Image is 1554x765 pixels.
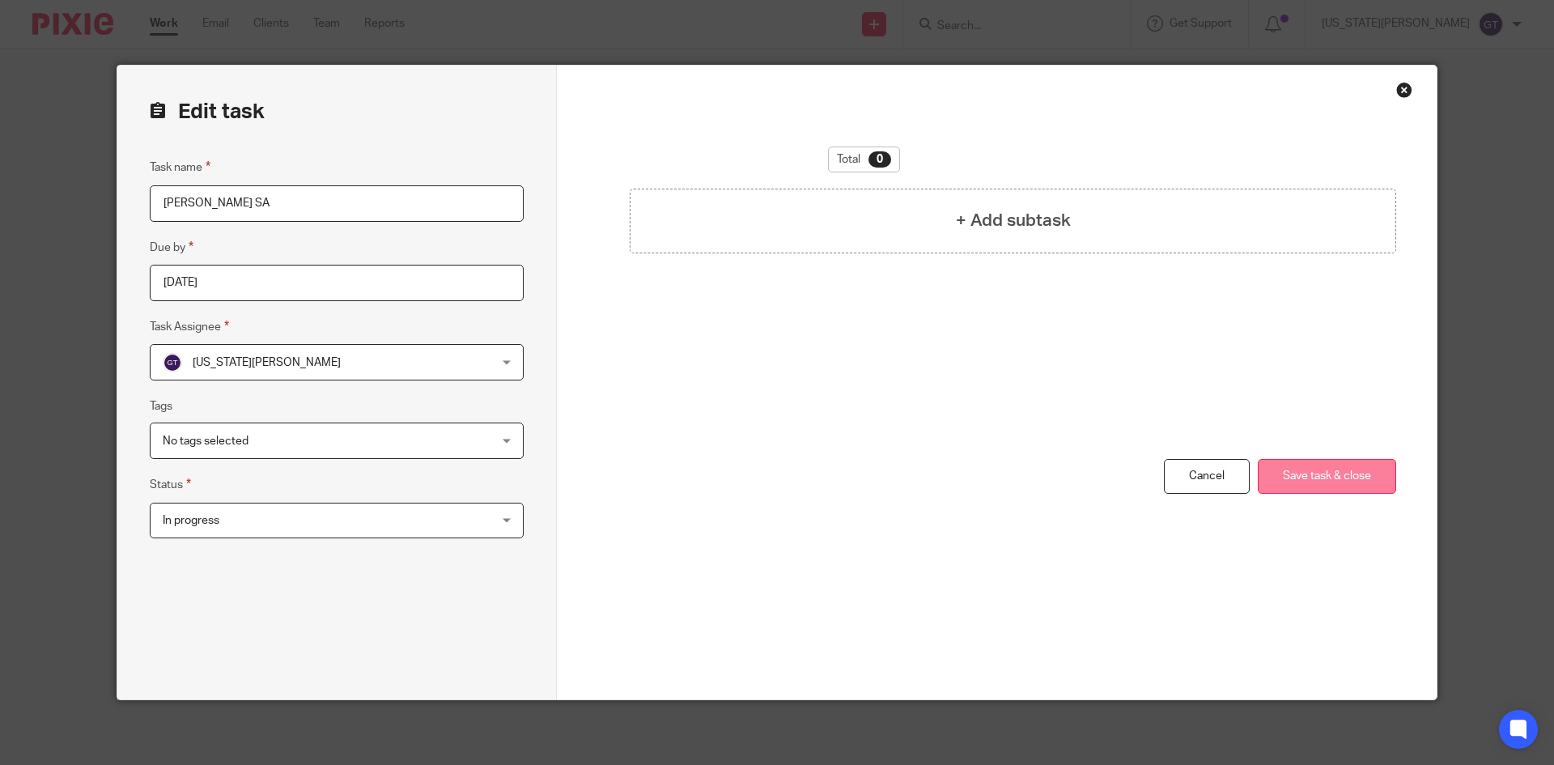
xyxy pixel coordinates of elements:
div: Close this dialog window [1396,82,1412,98]
h2: Edit task [150,98,524,125]
label: Status [150,475,191,494]
input: Pick a date [150,265,524,301]
button: Save task & close [1258,459,1396,494]
label: Task Assignee [150,317,229,336]
span: In progress [163,515,219,526]
label: Task name [150,158,210,176]
a: Cancel [1164,459,1250,494]
span: No tags selected [163,436,248,447]
div: 0 [868,151,891,168]
span: [US_STATE][PERSON_NAME] [193,357,341,368]
label: Due by [150,238,193,257]
div: Total [828,147,900,172]
img: svg%3E [163,353,182,372]
label: Tags [150,398,172,414]
h4: + Add subtask [956,208,1071,233]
